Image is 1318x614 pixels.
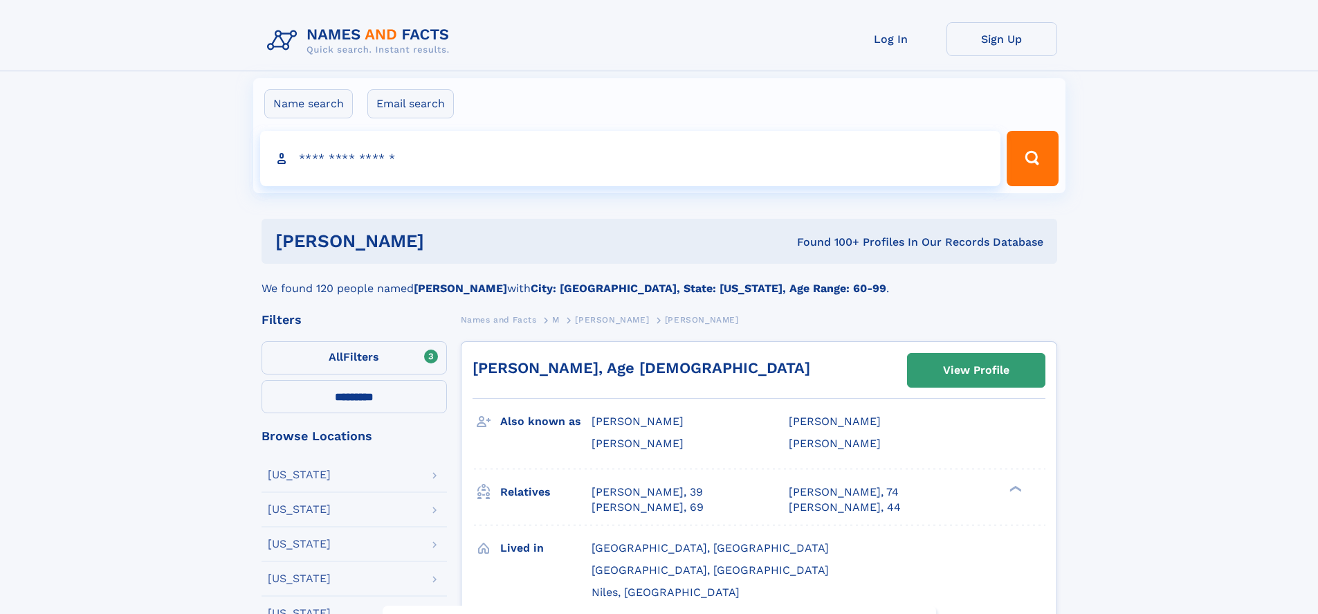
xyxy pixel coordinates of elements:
[262,430,447,442] div: Browse Locations
[946,22,1057,56] a: Sign Up
[268,469,331,480] div: [US_STATE]
[592,415,684,428] span: [PERSON_NAME]
[552,311,560,328] a: M
[262,22,461,60] img: Logo Names and Facts
[592,437,684,450] span: [PERSON_NAME]
[461,311,537,328] a: Names and Facts
[268,573,331,584] div: [US_STATE]
[262,314,447,326] div: Filters
[575,311,649,328] a: [PERSON_NAME]
[592,541,829,554] span: [GEOGRAPHIC_DATA], [GEOGRAPHIC_DATA]
[414,282,507,295] b: [PERSON_NAME]
[836,22,946,56] a: Log In
[943,354,1009,386] div: View Profile
[268,539,331,550] div: [US_STATE]
[1007,131,1058,186] button: Search Button
[262,264,1057,297] div: We found 120 people named with .
[575,315,649,325] span: [PERSON_NAME]
[592,563,829,577] span: [GEOGRAPHIC_DATA], [GEOGRAPHIC_DATA]
[268,504,331,515] div: [US_STATE]
[367,89,454,118] label: Email search
[329,350,343,363] span: All
[531,282,886,295] b: City: [GEOGRAPHIC_DATA], State: [US_STATE], Age Range: 60-99
[789,437,881,450] span: [PERSON_NAME]
[592,485,703,500] a: [PERSON_NAME], 39
[264,89,353,118] label: Name search
[500,480,592,504] h3: Relatives
[665,315,739,325] span: [PERSON_NAME]
[1006,484,1023,493] div: ❯
[262,341,447,374] label: Filters
[610,235,1043,250] div: Found 100+ Profiles In Our Records Database
[592,500,704,515] a: [PERSON_NAME], 69
[500,536,592,560] h3: Lived in
[908,354,1045,387] a: View Profile
[473,359,810,377] a: [PERSON_NAME], Age [DEMOGRAPHIC_DATA]
[789,415,881,428] span: [PERSON_NAME]
[789,500,901,515] a: [PERSON_NAME], 44
[592,586,740,599] span: Niles, [GEOGRAPHIC_DATA]
[552,315,560,325] span: M
[275,233,611,250] h1: [PERSON_NAME]
[789,485,899,500] a: [PERSON_NAME], 74
[500,410,592,433] h3: Also known as
[260,131,1001,186] input: search input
